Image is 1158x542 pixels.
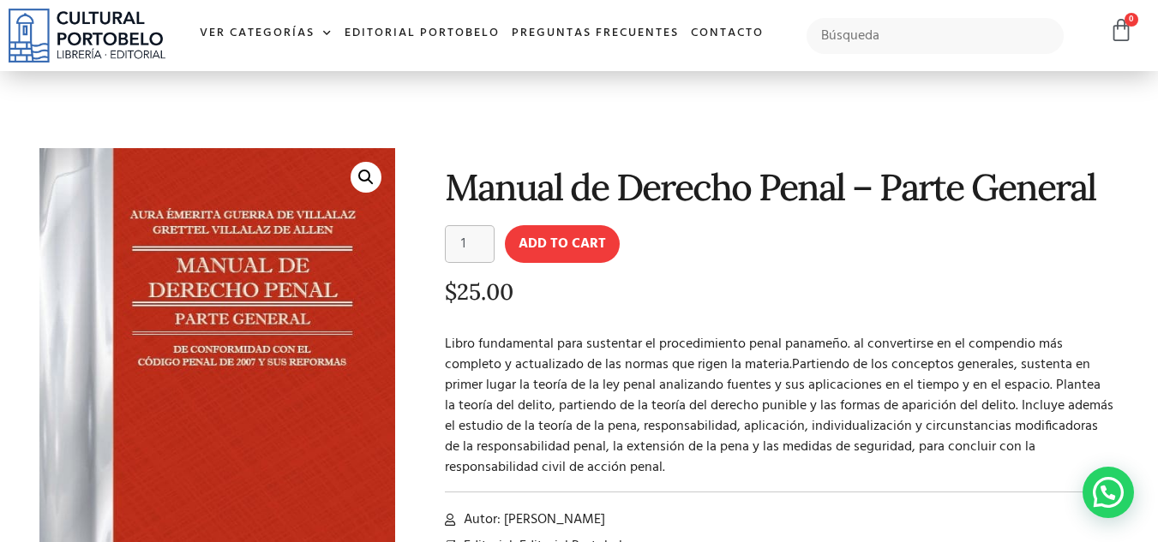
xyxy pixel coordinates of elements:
[1109,18,1133,43] a: 0
[459,509,605,530] span: Autor: [PERSON_NAME]
[1125,13,1138,27] span: 0
[445,225,495,263] input: Product quantity
[445,277,457,306] span: $
[445,277,513,306] bdi: 25.00
[351,162,381,193] a: 🔍
[194,15,339,52] a: Ver Categorías
[445,167,1114,207] h1: Manual de Derecho Penal – Parte General
[505,225,620,263] button: Add to cart
[685,15,770,52] a: Contacto
[445,334,1114,478] p: Libro fundamental para sustentar el procedimiento penal panameño. al convertirse en el compendio ...
[506,15,685,52] a: Preguntas frecuentes
[807,18,1065,54] input: Búsqueda
[339,15,506,52] a: Editorial Portobelo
